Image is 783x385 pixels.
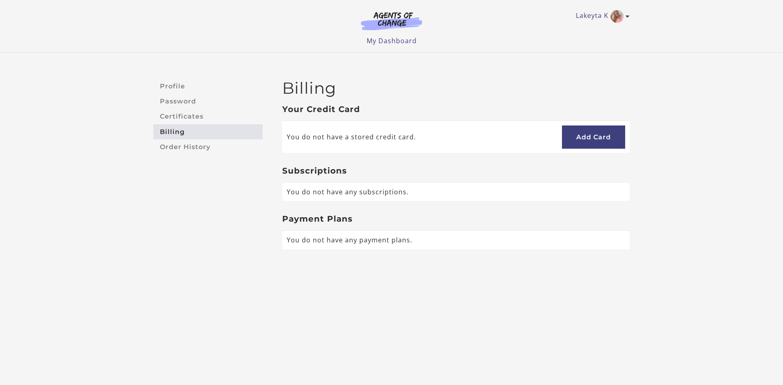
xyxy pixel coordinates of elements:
a: Billing [153,124,263,139]
h3: Your Credit Card [282,104,630,114]
td: You do not have a stored credit card. [282,121,514,153]
a: Order History [153,139,263,154]
a: Password [153,94,263,109]
img: Agents of Change Logo [352,11,431,30]
td: You do not have any payment plans. [282,231,630,249]
td: You do not have any subscriptions. [282,183,630,201]
h2: Billing [282,79,630,98]
h3: Payment Plans [282,214,630,224]
a: My Dashboard [367,36,417,45]
a: Add Card [562,125,625,149]
a: Toggle menu [576,10,626,23]
a: Certificates [153,109,263,124]
a: Profile [153,79,263,94]
h3: Subscriptions [282,166,630,176]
